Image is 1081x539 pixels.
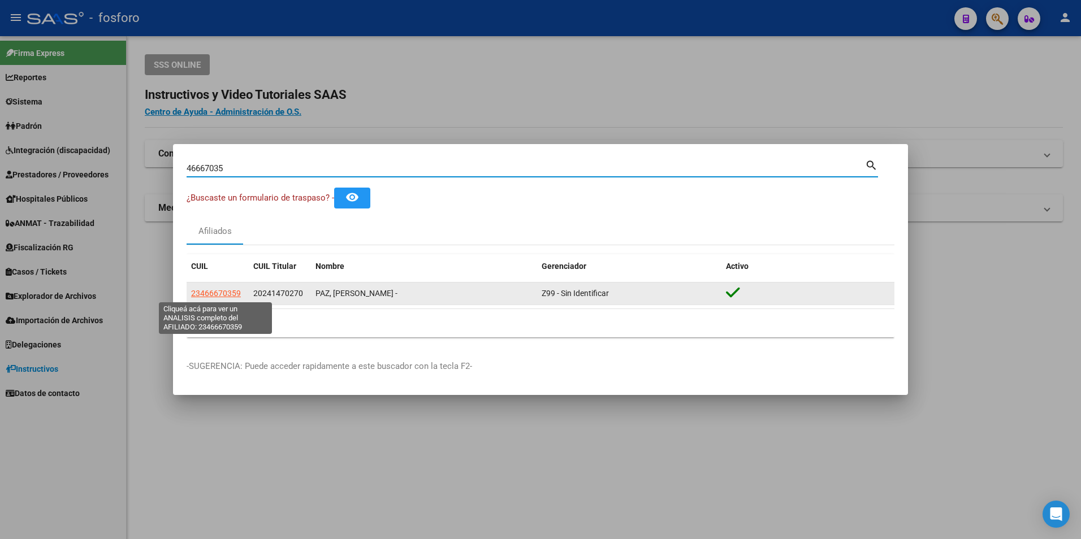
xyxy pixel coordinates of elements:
[542,262,586,271] span: Gerenciador
[191,262,208,271] span: CUIL
[315,287,533,300] div: PAZ, [PERSON_NAME] -
[187,360,894,373] p: -SUGERENCIA: Puede acceder rapidamente a este buscador con la tecla F2-
[198,225,232,238] div: Afiliados
[187,193,334,203] span: ¿Buscaste un formulario de traspaso? -
[187,254,249,279] datatable-header-cell: CUIL
[542,289,609,298] span: Z99 - Sin Identificar
[315,262,344,271] span: Nombre
[726,262,749,271] span: Activo
[249,254,311,279] datatable-header-cell: CUIL Titular
[537,254,721,279] datatable-header-cell: Gerenciador
[721,254,894,279] datatable-header-cell: Activo
[187,309,894,337] div: 1 total
[865,158,878,171] mat-icon: search
[191,289,241,298] span: 23466670359
[1043,501,1070,528] div: Open Intercom Messenger
[253,289,303,298] span: 20241470270
[253,262,296,271] span: CUIL Titular
[311,254,537,279] datatable-header-cell: Nombre
[345,190,359,204] mat-icon: remove_red_eye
